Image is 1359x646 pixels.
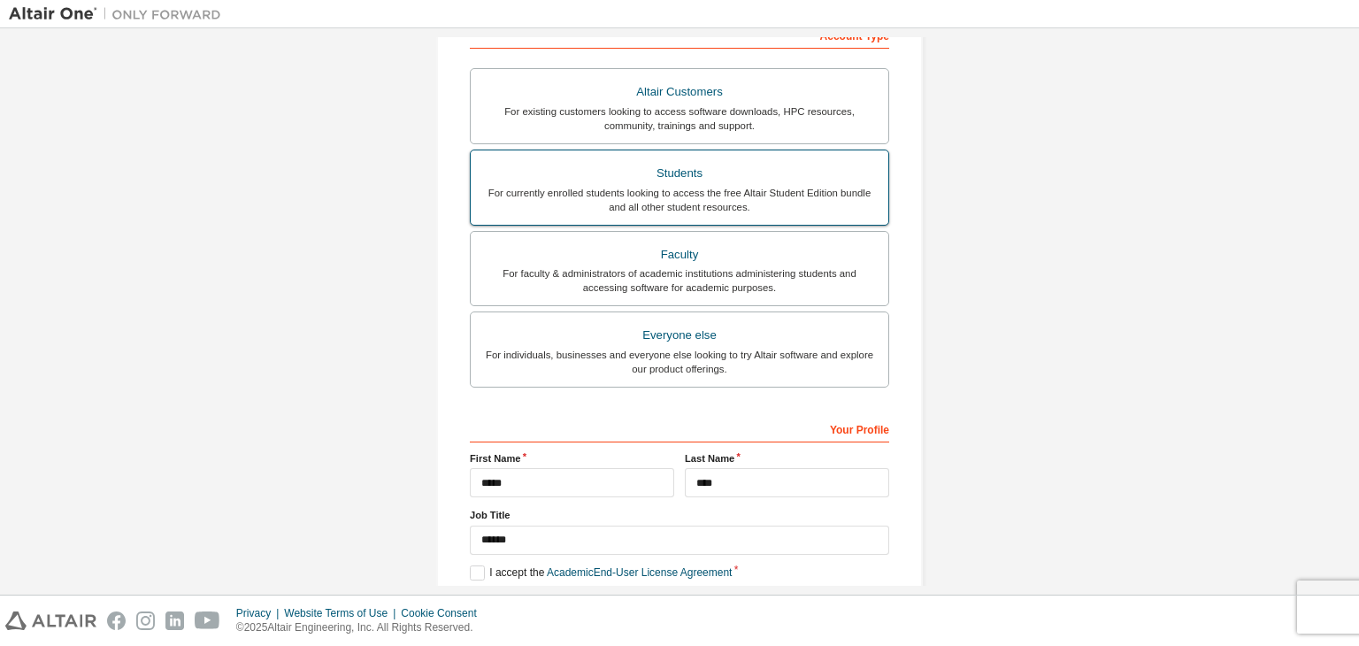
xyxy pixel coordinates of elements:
div: Cookie Consent [401,606,487,620]
div: Your Profile [470,414,889,442]
img: Altair One [9,5,230,23]
div: For existing customers looking to access software downloads, HPC resources, community, trainings ... [481,104,878,133]
div: Altair Customers [481,80,878,104]
div: For individuals, businesses and everyone else looking to try Altair software and explore our prod... [481,348,878,376]
div: Website Terms of Use [284,606,401,620]
img: altair_logo.svg [5,611,96,630]
div: Everyone else [481,323,878,348]
label: Last Name [685,451,889,465]
div: Faculty [481,242,878,267]
div: Students [481,161,878,186]
img: facebook.svg [107,611,126,630]
label: Job Title [470,508,889,522]
img: linkedin.svg [165,611,184,630]
img: instagram.svg [136,611,155,630]
label: I accept the [470,565,732,581]
div: For currently enrolled students looking to access the free Altair Student Edition bundle and all ... [481,186,878,214]
a: Academic End-User License Agreement [547,566,732,579]
label: First Name [470,451,674,465]
p: © 2025 Altair Engineering, Inc. All Rights Reserved. [236,620,488,635]
div: For faculty & administrators of academic institutions administering students and accessing softwa... [481,266,878,295]
div: Privacy [236,606,284,620]
img: youtube.svg [195,611,220,630]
